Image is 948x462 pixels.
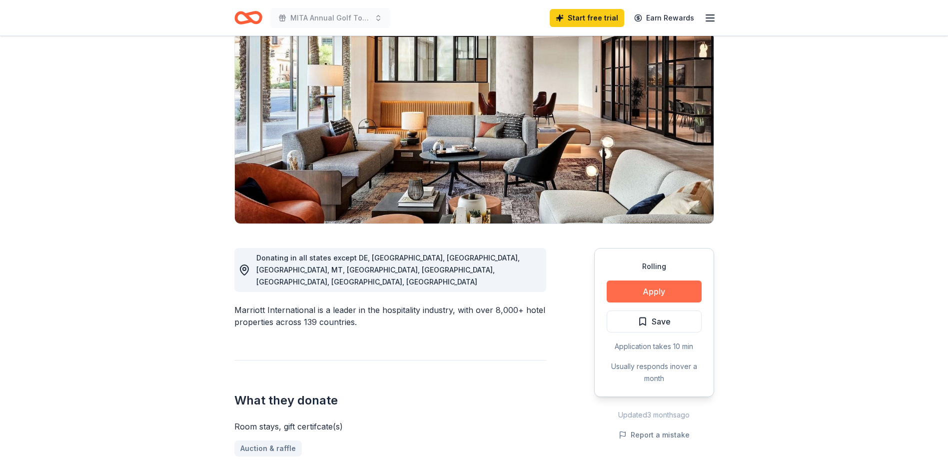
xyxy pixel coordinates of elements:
div: Rolling [607,260,702,272]
button: Save [607,310,702,332]
img: Image for Marriott International [235,32,714,223]
h2: What they donate [234,392,546,408]
button: Apply [607,280,702,302]
span: Save [652,315,671,328]
a: Earn Rewards [628,9,700,27]
a: Home [234,6,262,29]
button: Report a mistake [619,429,690,441]
div: Marriott International is a leader in the hospitality industry, with over 8,000+ hotel properties... [234,304,546,328]
a: Start free trial [550,9,624,27]
span: MITA Annual Golf Tournament [290,12,370,24]
div: Updated 3 months ago [594,409,714,421]
div: Usually responds in over a month [607,360,702,384]
a: Auction & raffle [234,440,302,456]
span: Donating in all states except DE, [GEOGRAPHIC_DATA], [GEOGRAPHIC_DATA], [GEOGRAPHIC_DATA], MT, [G... [256,253,520,286]
div: Application takes 10 min [607,340,702,352]
div: Room stays, gift certifcate(s) [234,420,546,432]
button: MITA Annual Golf Tournament [270,8,390,28]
